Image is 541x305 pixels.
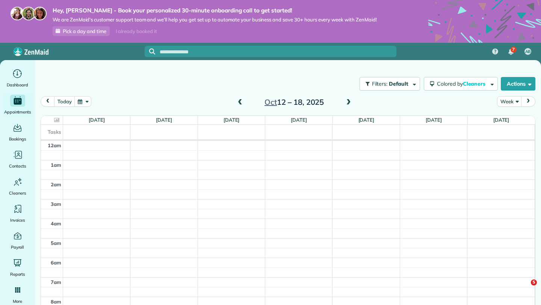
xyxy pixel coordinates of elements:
[501,77,535,91] button: Actions
[3,257,32,278] a: Reports
[51,240,61,246] span: 5am
[437,80,488,87] span: Colored by
[9,162,26,170] span: Contacts
[145,48,155,54] button: Focus search
[53,17,377,23] span: We are ZenMaid’s customer support team and we’ll help you get set up to automate your business an...
[9,189,26,197] span: Cleaners
[13,297,22,305] span: More
[53,7,377,14] strong: Hey, [PERSON_NAME] - Book your personalized 30-minute onboarding call to get started!
[3,68,32,89] a: Dashboard
[33,7,47,20] img: michelle-19f622bdf1676172e81f8f8fba1fb50e276960ebfe0243fe18214015130c80e4.jpg
[156,117,172,123] a: [DATE]
[486,43,541,60] nav: Main
[4,108,31,116] span: Appointments
[3,149,32,170] a: Contacts
[463,80,487,87] span: Cleaners
[48,129,61,135] span: Tasks
[521,96,535,106] button: next
[9,135,26,143] span: Bookings
[503,44,519,60] div: 7 unread notifications
[424,77,498,91] button: Colored byCleaners
[51,299,61,305] span: 8am
[11,243,24,251] span: Payroll
[493,117,509,123] a: [DATE]
[7,81,28,89] span: Dashboard
[10,270,25,278] span: Reports
[3,203,32,224] a: Invoices
[497,96,521,106] button: Week
[3,176,32,197] a: Cleaners
[111,27,161,36] div: I already booked it
[41,96,55,106] button: prev
[389,80,409,87] span: Default
[291,117,307,123] a: [DATE]
[51,181,61,187] span: 2am
[224,117,240,123] a: [DATE]
[426,117,442,123] a: [DATE]
[247,98,341,106] h2: 12 – 18, 2025
[51,220,61,226] span: 4am
[54,96,75,106] button: today
[51,201,61,207] span: 3am
[51,279,61,285] span: 7am
[515,279,533,297] iframe: Intercom live chat
[51,162,61,168] span: 1am
[63,28,106,34] span: Pick a day and time
[3,122,32,143] a: Bookings
[360,77,420,91] button: Filters: Default
[22,7,35,20] img: jorge-587dff0eeaa6aab1f244e6dc62b8924c3b6ad411094392a53c71c6c4a576187d.jpg
[531,279,537,285] span: 5
[10,216,25,224] span: Invoices
[53,26,110,36] a: Pick a day and time
[264,97,277,107] span: Oct
[48,142,61,148] span: 12am
[3,95,32,116] a: Appointments
[512,47,515,53] span: 7
[358,117,375,123] a: [DATE]
[356,77,420,91] a: Filters: Default
[89,117,105,123] a: [DATE]
[149,48,155,54] svg: Focus search
[51,260,61,266] span: 6am
[525,49,531,55] span: AB
[372,80,388,87] span: Filters:
[11,7,24,20] img: maria-72a9807cf96188c08ef61303f053569d2e2a8a1cde33d635c8a3ac13582a053d.jpg
[3,230,32,251] a: Payroll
